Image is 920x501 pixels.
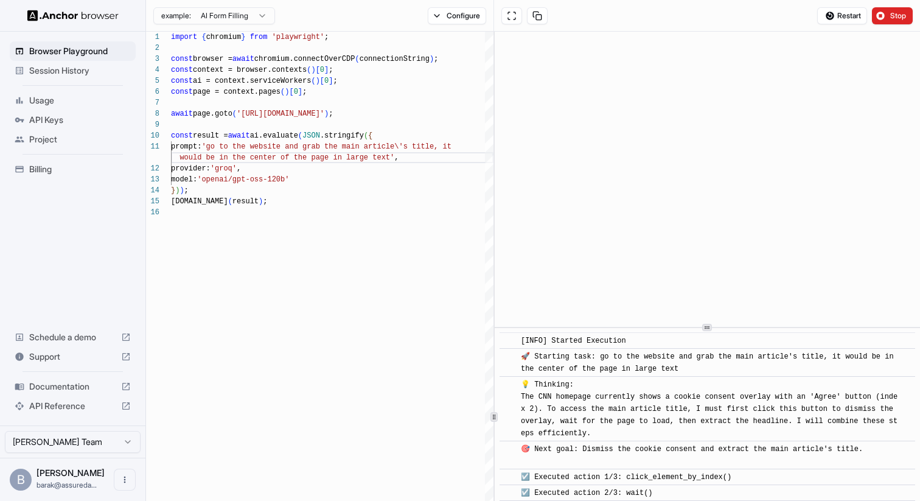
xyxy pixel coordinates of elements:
[171,88,193,96] span: const
[146,163,159,174] div: 12
[320,66,324,74] span: 0
[250,131,298,140] span: ai.evaluate
[281,88,285,96] span: (
[521,352,898,373] span: 🚀 Starting task: go to the website and grab the main article's title, it would be in the center o...
[298,88,302,96] span: ]
[10,91,136,110] div: Usage
[521,489,653,497] span: ☑️ Executed action 2/3: wait()
[114,469,136,491] button: Open menu
[10,328,136,347] div: Schedule a demo
[506,379,512,391] span: ​
[171,164,211,173] span: provider:
[29,133,131,145] span: Project
[175,186,179,195] span: )
[193,131,228,140] span: result =
[10,130,136,149] div: Project
[241,33,245,41] span: }
[206,33,242,41] span: chromium
[302,88,307,96] span: ;
[521,380,897,438] span: 💡 Thinking: The CNN homepage currently shows a cookie consent overlay with an 'Agree' button (ind...
[521,337,626,345] span: [INFO] Started Execution
[311,66,315,74] span: )
[872,7,913,24] button: Stop
[232,110,237,118] span: (
[146,32,159,43] div: 1
[272,33,324,41] span: 'playwright'
[329,110,333,118] span: ;
[29,45,131,57] span: Browser Playground
[29,94,131,107] span: Usage
[146,97,159,108] div: 7
[29,351,116,363] span: Support
[171,66,193,74] span: const
[171,197,228,206] span: [DOMAIN_NAME]
[294,88,298,96] span: 0
[171,55,193,63] span: const
[10,377,136,396] div: Documentation
[146,196,159,207] div: 15
[29,400,116,412] span: API Reference
[237,164,241,173] span: ,
[146,75,159,86] div: 5
[228,131,250,140] span: await
[324,66,329,74] span: ]
[146,207,159,218] div: 16
[506,351,512,363] span: ​
[171,33,197,41] span: import
[434,55,438,63] span: ;
[527,7,548,24] button: Copy session ID
[146,108,159,119] div: 8
[10,396,136,416] div: API Reference
[193,77,311,85] span: ai = context.serviceWorkers
[27,10,119,21] img: Anchor Logo
[324,77,329,85] span: 0
[289,88,293,96] span: [
[10,159,136,179] div: Billing
[307,66,311,74] span: (
[146,130,159,141] div: 10
[193,66,307,74] span: context = browser.contexts
[506,335,512,347] span: ​
[320,131,364,140] span: .stringify
[10,469,32,491] div: B
[29,380,116,393] span: Documentation
[506,471,512,483] span: ​
[193,88,281,96] span: page = context.pages
[146,185,159,196] div: 14
[237,110,324,118] span: '[URL][DOMAIN_NAME]'
[37,480,97,489] span: barak@assuredallies.com
[263,197,267,206] span: ;
[197,175,289,184] span: 'openai/gpt-oss-120b'
[29,163,131,175] span: Billing
[171,142,201,151] span: prompt:
[10,110,136,130] div: API Keys
[521,473,731,482] span: ☑️ Executed action 1/3: click_element_by_index()
[298,131,302,140] span: (
[506,443,512,455] span: ​
[316,77,320,85] span: )
[29,331,116,343] span: Schedule a demo
[501,7,522,24] button: Open in full screen
[232,55,254,63] span: await
[302,131,320,140] span: JSON
[430,55,434,63] span: )
[364,131,368,140] span: (
[146,86,159,97] div: 6
[146,65,159,75] div: 4
[324,110,329,118] span: )
[211,164,237,173] span: 'groq'
[228,197,232,206] span: (
[179,153,394,162] span: would be in the center of the page in large text'
[29,65,131,77] span: Session History
[232,197,259,206] span: result
[146,174,159,185] div: 13
[254,55,355,63] span: chromium.connectOverCDP
[890,11,907,21] span: Stop
[259,197,263,206] span: )
[10,61,136,80] div: Session History
[285,88,289,96] span: )
[368,131,372,140] span: {
[171,77,193,85] span: const
[837,11,861,21] span: Restart
[324,33,329,41] span: ;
